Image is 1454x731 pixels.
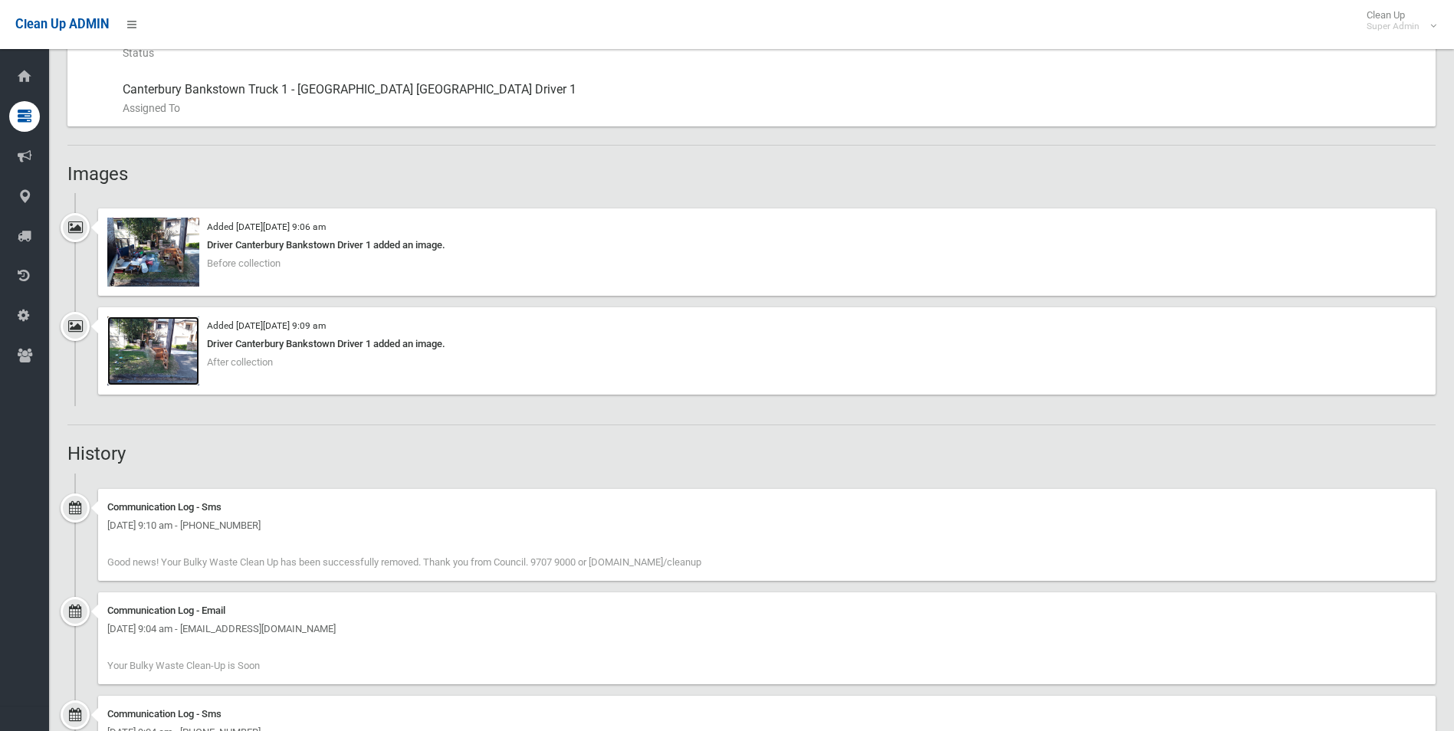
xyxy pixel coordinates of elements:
[207,320,326,331] small: Added [DATE][DATE] 9:09 am
[67,444,1436,464] h2: History
[15,17,109,31] span: Clean Up ADMIN
[207,356,273,368] span: After collection
[107,335,1426,353] div: Driver Canterbury Bankstown Driver 1 added an image.
[123,44,1423,62] small: Status
[107,236,1426,254] div: Driver Canterbury Bankstown Driver 1 added an image.
[123,71,1423,126] div: Canterbury Bankstown Truck 1 - [GEOGRAPHIC_DATA] [GEOGRAPHIC_DATA] Driver 1
[107,498,1426,516] div: Communication Log - Sms
[207,257,281,269] span: Before collection
[107,218,199,287] img: 2025-10-1509.06.114312511571535369168.jpg
[1367,21,1420,32] small: Super Admin
[107,602,1426,620] div: Communication Log - Email
[1359,9,1435,32] span: Clean Up
[107,705,1426,723] div: Communication Log - Sms
[67,164,1436,184] h2: Images
[207,221,326,232] small: Added [DATE][DATE] 9:06 am
[107,660,260,671] span: Your Bulky Waste Clean-Up is Soon
[123,99,1423,117] small: Assigned To
[107,556,701,568] span: Good news! Your Bulky Waste Clean Up has been successfully removed. Thank you from Council. 9707 ...
[107,316,199,385] img: 2025-10-1509.09.336528715606064128225.jpg
[107,620,1426,638] div: [DATE] 9:04 am - [EMAIL_ADDRESS][DOMAIN_NAME]
[107,516,1426,535] div: [DATE] 9:10 am - [PHONE_NUMBER]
